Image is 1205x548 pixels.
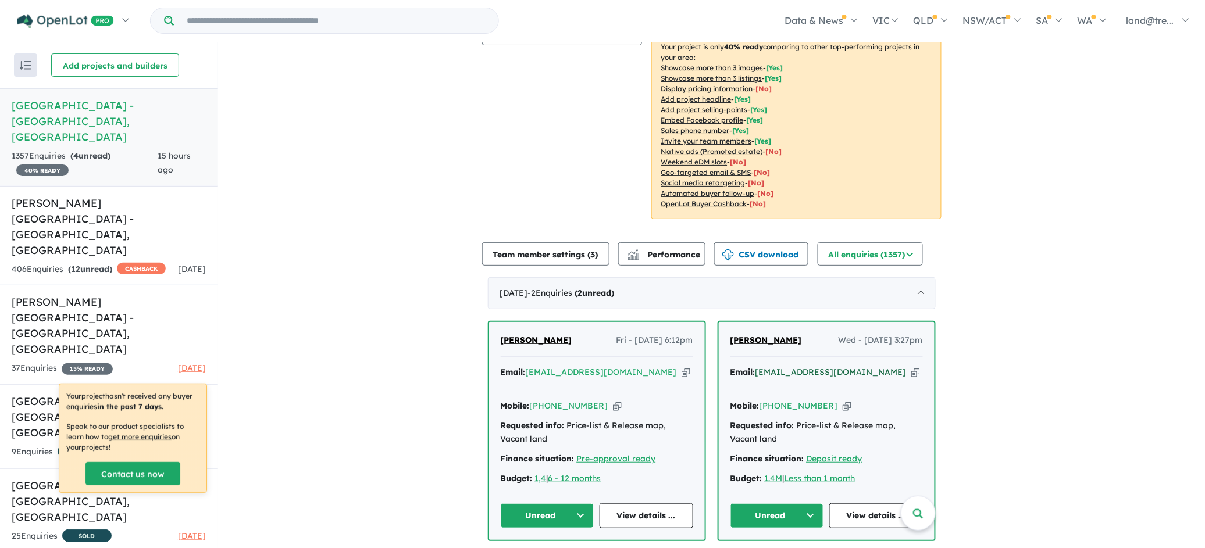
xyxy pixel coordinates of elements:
div: 37 Enquir ies [12,361,113,375]
div: | [501,472,693,486]
u: Social media retargeting [661,178,746,187]
a: View details ... [600,503,693,528]
span: [ Yes ] [767,63,783,72]
strong: ( unread) [575,288,615,298]
button: Unread [501,503,594,528]
div: 406 Enquir ies [12,263,166,277]
button: Copy [911,366,920,378]
span: [ Yes ] [765,74,782,83]
span: 40 % READY [16,164,69,176]
h5: [GEOGRAPHIC_DATA] - [GEOGRAPHIC_DATA] , [GEOGRAPHIC_DATA] [12,478,206,525]
h5: [GEOGRAPHIC_DATA] - [GEOGRAPHIC_DATA] , [GEOGRAPHIC_DATA] [12,98,206,145]
span: Performance [629,249,701,260]
a: View details ... [829,503,923,528]
span: 15 hours ago [158,151,191,175]
span: SOLD [62,529,112,542]
h5: [GEOGRAPHIC_DATA] - [GEOGRAPHIC_DATA] , [GEOGRAPHIC_DATA] [12,393,206,440]
div: 1357 Enquir ies [12,149,158,177]
span: [DATE] [178,531,206,541]
strong: Budget: [730,473,762,483]
u: Add project selling-points [661,105,748,114]
a: Deposit ready [807,453,862,464]
u: Embed Facebook profile [661,116,744,124]
span: [ Yes ] [751,105,768,114]
img: sort.svg [20,61,31,70]
span: [No] [748,178,765,187]
button: All enquiries (1357) [818,242,923,266]
strong: Email: [501,367,526,377]
strong: ( unread) [70,151,110,161]
span: [ Yes ] [733,126,750,135]
u: get more enquiries [108,432,172,441]
a: Contact us now [85,462,180,485]
img: download icon [722,249,734,261]
strong: Mobile: [501,400,530,411]
span: [ Yes ] [735,95,751,103]
span: [No] [750,199,767,208]
span: 15 % READY [62,363,113,375]
span: [DATE] [178,264,206,274]
button: Add projects and builders [51,53,179,77]
button: Copy [613,400,622,412]
a: 6 - 12 months [548,473,601,483]
span: SOLD [58,445,107,458]
span: - 2 Enquir ies [528,288,615,298]
a: [EMAIL_ADDRESS][DOMAIN_NAME] [526,367,677,377]
div: 9 Enquir ies [12,445,107,460]
button: Team member settings (3) [482,242,609,266]
span: [ No ] [756,84,772,93]
a: 1,4 [535,473,547,483]
button: Copy [682,366,690,378]
a: [PERSON_NAME] [501,334,572,348]
strong: Email: [730,367,755,377]
strong: Requested info: [501,420,565,431]
a: [PERSON_NAME] [730,334,802,348]
u: Weekend eDM slots [661,157,728,166]
div: | [730,472,923,486]
a: Less than 1 month [785,473,855,483]
b: in the past 7 days. [97,402,163,411]
div: Price-list & Release map, Vacant land [501,419,693,447]
input: Try estate name, suburb, builder or developer [176,8,496,33]
span: [No] [730,157,747,166]
p: Your project is only comparing to other top-performing projects in your area: - - - - - - - - - -... [651,32,942,219]
span: Wed - [DATE] 3:27pm [839,334,923,348]
u: Native ads (Promoted estate) [661,147,763,156]
div: 25 Enquir ies [12,529,112,544]
u: Sales phone number [661,126,730,135]
span: CASHBACK [117,263,166,274]
span: 4 [73,151,79,161]
img: line-chart.svg [628,249,638,256]
button: CSV download [714,242,808,266]
strong: Mobile: [730,400,760,411]
button: Performance [618,242,705,266]
img: Openlot PRO Logo White [17,14,114,28]
a: [PHONE_NUMBER] [760,400,838,411]
strong: Budget: [501,473,533,483]
span: [No] [754,168,771,177]
u: Showcase more than 3 listings [661,74,762,83]
div: Price-list & Release map, Vacant land [730,419,923,447]
span: [No] [758,189,774,198]
b: 40 % ready [725,42,764,51]
a: [PHONE_NUMBER] [530,400,608,411]
h5: [PERSON_NAME][GEOGRAPHIC_DATA] - [GEOGRAPHIC_DATA] , [GEOGRAPHIC_DATA] [12,195,206,258]
span: [DATE] [178,363,206,373]
strong: ( unread) [68,264,112,274]
span: [PERSON_NAME] [730,335,802,345]
h5: [PERSON_NAME] [GEOGRAPHIC_DATA] - [GEOGRAPHIC_DATA] , [GEOGRAPHIC_DATA] [12,294,206,357]
u: Add project headline [661,95,732,103]
span: land@tre... [1126,15,1174,26]
u: Automated buyer follow-up [661,189,755,198]
u: Showcase more than 3 images [661,63,764,72]
a: Pre-approval ready [577,453,656,464]
button: Unread [730,503,824,528]
span: [ Yes ] [747,116,764,124]
p: Your project hasn't received any buyer enquiries [66,391,199,412]
u: Invite your team members [661,137,752,145]
span: 3 [591,249,596,260]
